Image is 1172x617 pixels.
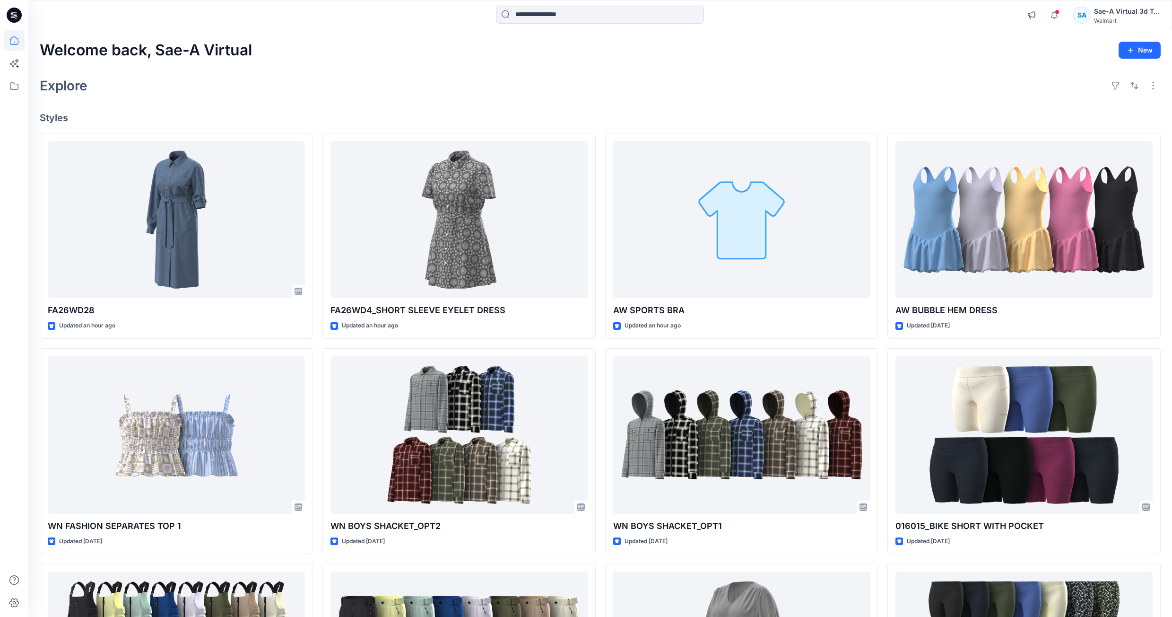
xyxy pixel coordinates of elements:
p: WN FASHION SEPARATES TOP 1 [48,520,305,533]
p: Updated [DATE] [907,321,950,331]
h2: Welcome back, Sae-A Virtual [40,42,252,59]
p: Updated an hour ago [59,321,115,331]
p: Updated an hour ago [342,321,398,331]
a: AW SPORTS BRA [613,141,870,299]
button: New [1119,42,1161,59]
div: Walmart [1094,17,1160,24]
p: Updated [DATE] [59,537,102,546]
h2: Explore [40,78,87,93]
a: FA26WD4_SHORT SLEEVE EYELET DRESS [330,141,588,299]
p: FA26WD4_SHORT SLEEVE EYELET DRESS [330,304,588,317]
p: Updated an hour ago [625,321,681,331]
p: 016015_BIKE SHORT WITH POCKET [895,520,1153,533]
h4: Styles [40,112,1161,123]
p: FA26WD28 [48,304,305,317]
div: SA [1073,7,1090,24]
a: FA26WD28 [48,141,305,299]
p: WN BOYS SHACKET_OPT2 [330,520,588,533]
div: Sae-A Virtual 3d Team [1094,6,1160,17]
p: Updated [DATE] [625,537,668,546]
p: WN BOYS SHACKET_OPT1 [613,520,870,533]
a: WN BOYS SHACKET_OPT1 [613,356,870,514]
p: Updated [DATE] [342,537,385,546]
p: AW BUBBLE HEM DRESS [895,304,1153,317]
p: Updated [DATE] [907,537,950,546]
a: WN FASHION SEPARATES TOP 1 [48,356,305,514]
a: WN BOYS SHACKET_OPT2 [330,356,588,514]
a: 016015_BIKE SHORT WITH POCKET [895,356,1153,514]
a: AW BUBBLE HEM DRESS [895,141,1153,299]
p: AW SPORTS BRA [613,304,870,317]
